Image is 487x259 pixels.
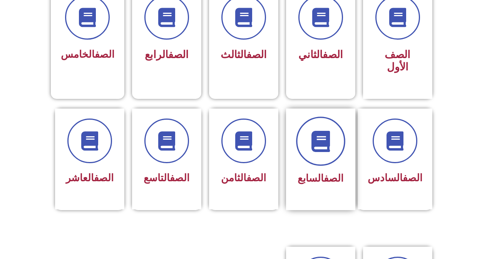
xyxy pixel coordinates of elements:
[61,48,114,60] span: الخامس
[403,172,422,184] a: الصف
[323,48,343,61] a: الصف
[95,48,114,60] a: الصف
[168,48,189,61] a: الصف
[368,172,422,184] span: السادس
[385,48,410,73] span: الصف الأول
[145,48,189,61] span: الرابع
[221,172,266,184] span: الثامن
[221,48,267,61] span: الثالث
[246,172,266,184] a: الصف
[298,172,343,184] span: السابع
[94,172,114,184] a: الصف
[298,48,343,61] span: الثاني
[324,172,343,184] a: الصف
[66,172,114,184] span: العاشر
[144,172,189,184] span: التاسع
[246,48,267,61] a: الصف
[170,172,189,184] a: الصف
